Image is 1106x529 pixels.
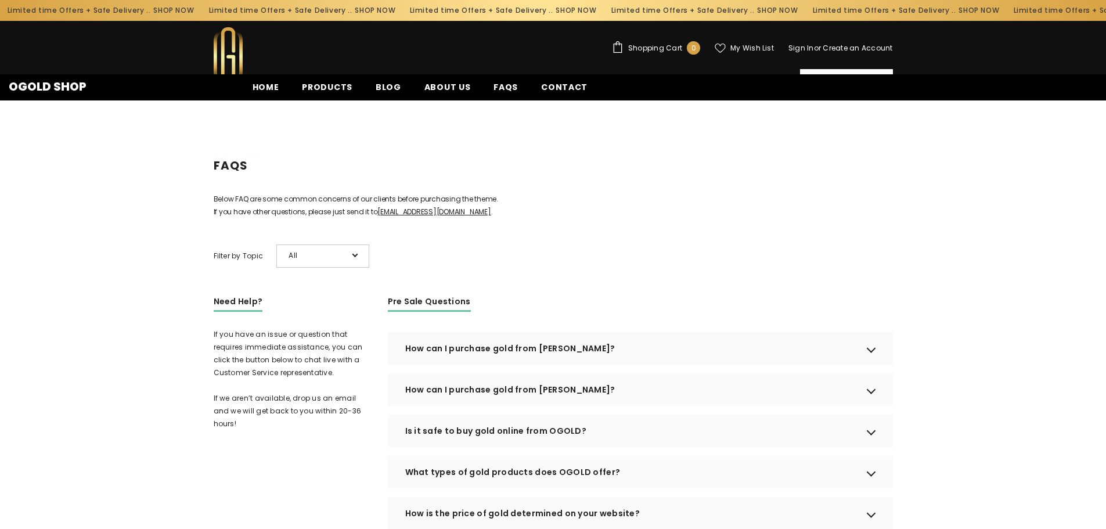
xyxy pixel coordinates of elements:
[214,329,363,429] span: If you have an issue or question that requires immediate assistance, you can click the button bel...
[628,45,682,52] span: Shopping Cart
[823,43,892,53] a: Create an Account
[9,81,87,92] a: Ogold Shop
[788,43,814,53] a: Sign In
[201,1,403,20] div: Limited time Offers + Safe Delivery ..
[691,42,696,55] span: 0
[153,4,194,17] a: SHOP NOW
[214,154,893,186] h1: FAQs
[402,1,604,20] div: Limited time Offers + Safe Delivery ..
[814,43,821,53] span: or
[364,81,413,100] a: Blog
[529,81,599,100] a: Contact
[214,250,264,262] span: Filter by Topic
[214,27,243,95] img: Ogold Shop
[376,81,401,93] span: Blog
[290,81,364,100] a: Products
[805,1,1007,20] div: Limited time Offers + Safe Delivery ..
[208,143,887,167] nav: breadcrumbs
[208,149,229,161] a: Home
[214,193,893,218] p: Below FAQ are some common concerns of our clients before purchasing the theme. If you have other ...
[413,81,482,100] a: About us
[302,81,352,93] span: Products
[241,81,291,100] a: Home
[242,149,260,161] span: FAQs
[875,69,893,87] button: Search
[757,4,798,17] a: SHOP NOW
[388,295,471,312] h3: Pre Sale Questions
[253,81,279,93] span: Home
[541,81,588,93] span: Contact
[289,249,347,262] span: All
[355,4,395,17] a: SHOP NOW
[388,373,893,406] div: How can I purchase gold from [PERSON_NAME]?
[493,81,518,93] span: FAQs
[424,81,471,93] span: About us
[388,456,893,488] div: What types of gold products does OGOLD offer?
[604,1,805,20] div: Limited time Offers + Safe Delivery ..
[730,45,774,52] span: My Wish List
[214,295,263,312] h3: Need Help?
[276,244,369,268] div: All
[482,81,529,100] a: FAQs
[715,43,774,53] a: My Wish List
[377,207,491,217] a: [EMAIL_ADDRESS][DOMAIN_NAME]
[800,69,893,87] summary: Search
[959,4,999,17] a: SHOP NOW
[556,4,597,17] a: SHOP NOW
[612,41,700,55] a: Shopping Cart
[388,332,893,365] div: How can I purchase gold from [PERSON_NAME]?
[388,415,893,447] div: Is it safe to buy gold online from OGOLD?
